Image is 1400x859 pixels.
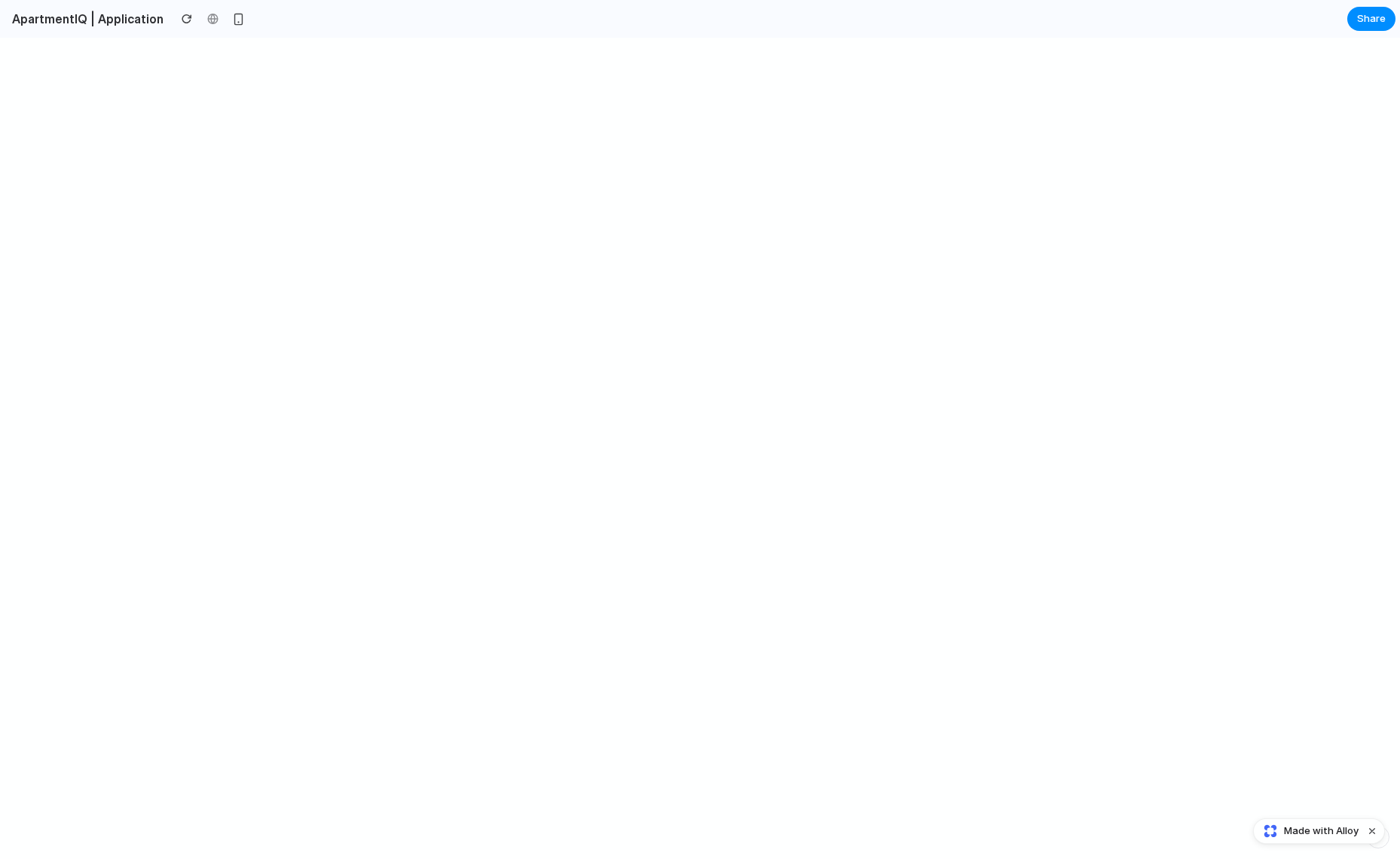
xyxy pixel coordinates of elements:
span: Made with Alloy [1284,824,1359,839]
a: Made with Alloy [1254,824,1360,839]
button: Share [1347,7,1395,31]
h2: ApartmentIQ | Application [6,10,164,28]
button: Dismiss watermark [1363,822,1381,840]
span: Share [1357,11,1386,26]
